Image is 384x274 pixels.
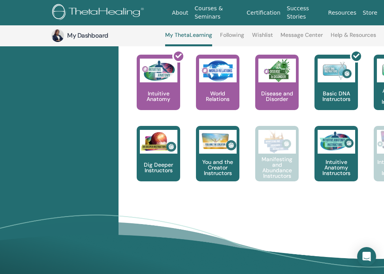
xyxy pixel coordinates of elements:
p: World Relations [196,91,239,102]
a: Wishlist [252,32,273,44]
p: Manifesting and Abundance Instructors [255,156,299,179]
a: Disease and Disorder Disease and Disorder [255,55,299,126]
img: Intuitive Anatomy Instructors [318,130,355,154]
p: Intuitive Anatomy [137,91,180,102]
a: Dig Deeper Instructors Dig Deeper Instructors [137,126,180,197]
a: Resources [325,6,360,20]
a: World Relations World Relations [196,55,239,126]
div: Open Intercom Messenger [357,247,376,266]
img: World Relations [199,59,237,82]
a: Following [220,32,244,44]
a: About [169,6,191,20]
img: logo.png [52,4,147,22]
a: Intuitive Anatomy Intuitive Anatomy [137,55,180,126]
a: Intuitive Anatomy Instructors Intuitive Anatomy Instructors [314,126,358,197]
img: Disease and Disorder [258,59,296,82]
img: Dig Deeper Instructors [140,130,177,154]
a: My ThetaLearning [165,32,212,46]
h3: My Dashboard [67,31,146,40]
a: Manifesting and Abundance Instructors Manifesting and Abundance Instructors [255,126,299,197]
p: You and the Creator Instructors [196,159,239,176]
a: Help & Resources [331,32,376,44]
img: Basic DNA Instructors [318,59,355,82]
p: Basic DNA Instructors [314,91,358,102]
p: Dig Deeper Instructors [137,162,180,173]
img: default.jpg [51,29,64,42]
a: Certification [243,6,283,20]
a: You and the Creator Instructors You and the Creator Instructors [196,126,239,197]
a: Store [360,6,380,20]
a: Message Center [280,32,323,44]
img: You and the Creator Instructors [199,130,237,154]
a: Success Stories [284,1,325,24]
a: Courses & Seminars [192,1,244,24]
img: Manifesting and Abundance Instructors [258,130,296,154]
p: Intuitive Anatomy Instructors [314,159,358,176]
a: Basic DNA Instructors Basic DNA Instructors [314,55,358,126]
img: Intuitive Anatomy [140,59,177,82]
p: Disease and Disorder [255,91,299,102]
